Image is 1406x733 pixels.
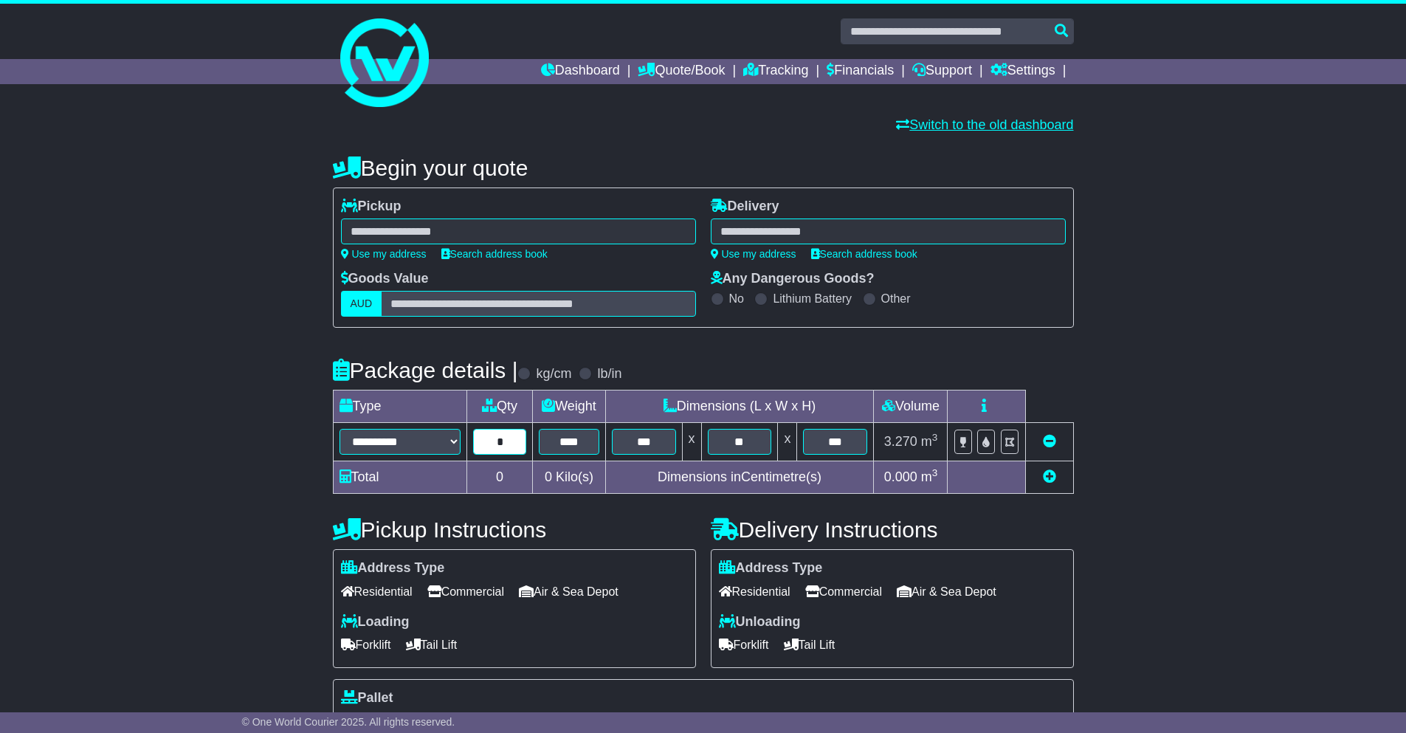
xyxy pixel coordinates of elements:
[778,423,797,461] td: x
[874,390,948,423] td: Volume
[932,467,938,478] sup: 3
[545,469,552,484] span: 0
[341,633,391,656] span: Forklift
[1043,469,1056,484] a: Add new item
[333,517,696,542] h4: Pickup Instructions
[341,291,382,317] label: AUD
[811,248,917,260] a: Search address book
[1043,434,1056,449] a: Remove this item
[682,423,701,461] td: x
[912,59,972,84] a: Support
[341,248,427,260] a: Use my address
[884,434,917,449] span: 3.270
[711,271,875,287] label: Any Dangerous Goods?
[341,580,413,603] span: Residential
[333,461,466,494] td: Total
[597,366,621,382] label: lb/in
[519,580,618,603] span: Air & Sea Depot
[466,390,533,423] td: Qty
[784,633,835,656] span: Tail Lift
[719,633,769,656] span: Forklift
[341,271,429,287] label: Goods Value
[896,117,1073,132] a: Switch to the old dashboard
[341,690,393,706] label: Pallet
[605,461,874,494] td: Dimensions in Centimetre(s)
[341,199,402,215] label: Pickup
[533,461,605,494] td: Kilo(s)
[773,292,852,306] label: Lithium Battery
[333,390,466,423] td: Type
[333,358,518,382] h4: Package details |
[719,560,823,577] label: Address Type
[533,390,605,423] td: Weight
[341,709,404,732] span: Stackable
[419,709,508,732] span: Non Stackable
[333,156,1074,180] h4: Begin your quote
[427,580,504,603] span: Commercial
[743,59,808,84] a: Tracking
[884,469,917,484] span: 0.000
[541,59,620,84] a: Dashboard
[990,59,1055,84] a: Settings
[341,614,410,630] label: Loading
[719,580,790,603] span: Residential
[638,59,725,84] a: Quote/Book
[805,580,882,603] span: Commercial
[466,461,533,494] td: 0
[897,580,996,603] span: Air & Sea Depot
[881,292,911,306] label: Other
[827,59,894,84] a: Financials
[406,633,458,656] span: Tail Lift
[719,614,801,630] label: Unloading
[921,469,938,484] span: m
[711,199,779,215] label: Delivery
[932,432,938,443] sup: 3
[711,248,796,260] a: Use my address
[921,434,938,449] span: m
[536,366,571,382] label: kg/cm
[729,292,744,306] label: No
[242,716,455,728] span: © One World Courier 2025. All rights reserved.
[605,390,874,423] td: Dimensions (L x W x H)
[711,517,1074,542] h4: Delivery Instructions
[341,560,445,577] label: Address Type
[441,248,548,260] a: Search address book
